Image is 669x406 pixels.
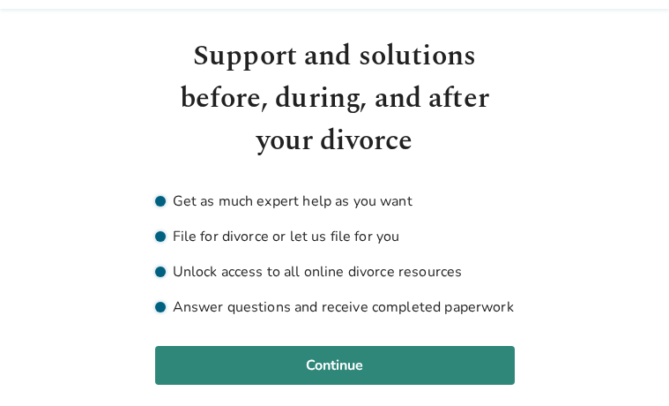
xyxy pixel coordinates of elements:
li: Get as much expert help as you want [155,191,515,212]
h1: Support and solutions before, during, and after your divorce [155,35,515,162]
li: Unlock access to all online divorce resources [155,261,515,282]
iframe: Chat Widget [581,321,669,406]
button: Continue [155,346,515,385]
li: File for divorce or let us file for you [155,226,515,247]
li: Answer questions and receive completed paperwork [155,297,515,318]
